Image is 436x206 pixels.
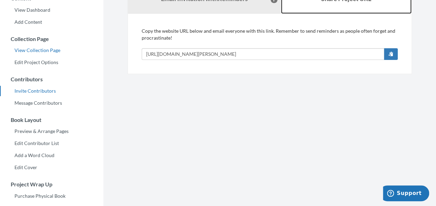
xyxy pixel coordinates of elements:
[142,28,398,60] div: Copy the website URL below and email everyone with this link. Remember to send reminders as peopl...
[0,181,103,187] h3: Project Wrap Up
[0,117,103,123] h3: Book Layout
[0,36,103,42] h3: Collection Page
[0,76,103,82] h3: Contributors
[383,185,429,203] iframe: Opens a widget where you can chat to one of our agents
